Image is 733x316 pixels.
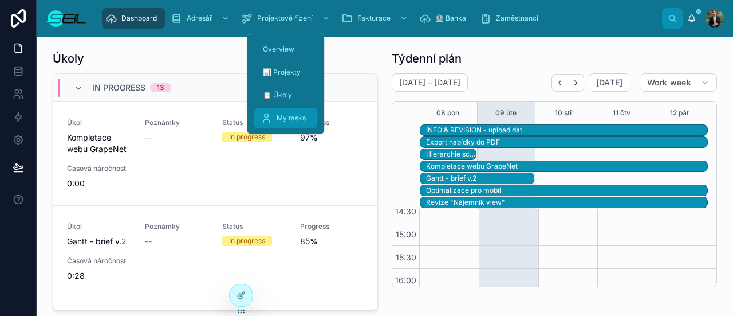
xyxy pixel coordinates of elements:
[53,102,377,205] a: ÚkolKompletace webu GrapeNetPoznámky--StatusIn progressProgress97%Časová náročnost0:00
[300,132,364,143] span: 97%
[254,85,317,106] a: 📋 Úkoly
[263,68,301,77] span: 📊 Projekty
[495,102,517,124] button: 09 úte
[96,6,662,31] div: scrollable content
[67,222,131,231] span: Úkol
[145,132,152,143] span: --
[67,178,131,189] span: 0:00
[53,50,84,67] h1: Úkoly
[357,14,391,23] span: Fakturace
[300,236,364,247] span: 85%
[254,108,317,128] a: My tasks
[277,114,306,123] span: My tasks
[568,74,584,92] button: Next
[67,256,131,266] span: Časová náročnost
[46,9,87,28] img: App logo
[167,8,235,29] a: Adresář
[238,8,336,29] a: Projektové řízení
[476,8,546,29] a: Zaměstnanci
[435,14,466,23] span: 🏦 Banka
[92,82,145,93] span: In progress
[229,236,265,246] div: In progress
[145,118,209,127] span: Poznámky
[589,73,630,92] button: [DATE]
[436,102,459,124] button: 08 pon
[426,186,707,195] div: Optimalizace pro mobil
[67,236,131,247] span: Gantt - brief v.2
[393,229,419,239] span: 15:00
[426,126,707,135] div: INFO & REVISION - upload dat
[53,205,377,298] a: ÚkolGantt - brief v.2Poznámky--StatusIn progressProgress85%Časová náročnost0:28
[67,270,131,282] span: 0:28
[551,74,568,92] button: Back
[555,102,573,124] button: 10 stř
[426,185,707,196] div: Optimalizace pro mobil
[426,162,707,171] div: Kompletace webu GrapeNet
[157,83,164,92] div: 13
[426,173,534,184] div: Gantt - brief v.2
[254,62,317,83] a: 📊 Projekty
[596,77,623,88] span: [DATE]
[145,222,209,231] span: Poznámky
[145,236,152,247] span: --
[121,14,157,23] span: Dashboard
[399,77,460,88] h2: [DATE] – [DATE]
[670,102,689,124] button: 12 pát
[222,118,286,127] span: Status
[613,102,630,124] button: 11 čtv
[263,91,292,100] span: 📋 Úkoly
[426,138,707,147] div: Export nabídky do PDF
[393,252,419,262] span: 15:30
[67,164,131,173] span: Časová náročnost
[416,8,474,29] a: 🏦 Banka
[300,118,364,127] span: Progress
[392,206,419,216] span: 14:30
[338,8,413,29] a: Fakturace
[254,39,317,60] a: Overview
[426,174,534,183] div: Gantt - brief v.2
[67,132,131,155] span: Kompletace webu GrapeNet
[426,198,707,207] div: Revize "Nájemník view"
[263,45,294,54] span: Overview
[102,8,165,29] a: Dashboard
[392,50,462,67] h1: Týdenní plán
[67,118,131,127] span: Úkol
[647,77,691,88] span: Work week
[426,150,476,159] div: Hierarchie schvalování
[426,197,707,208] div: Revize "Nájemník view"
[257,14,313,23] span: Projektové řízení
[187,14,212,23] span: Adresář
[496,14,538,23] span: Zaměstnanci
[392,275,419,285] span: 16:00
[300,222,364,231] span: Progress
[229,132,265,142] div: In progress
[222,222,286,231] span: Status
[640,73,717,92] button: Work week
